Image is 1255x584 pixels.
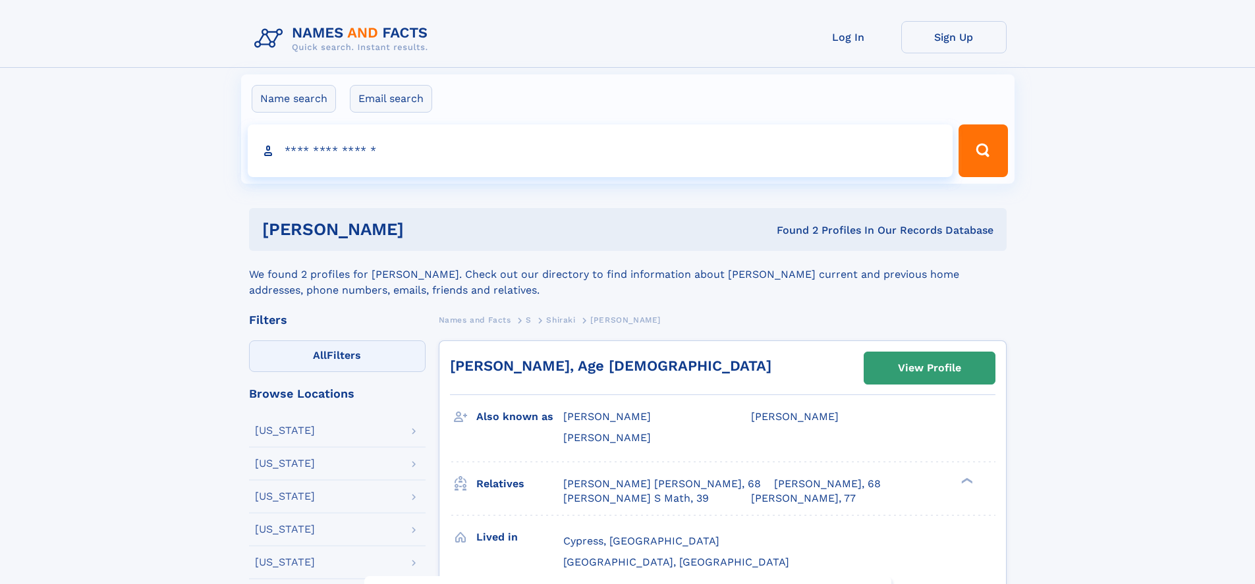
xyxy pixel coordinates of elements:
[249,251,1007,298] div: We found 2 profiles for [PERSON_NAME]. Check out our directory to find information about [PERSON_...
[249,314,426,326] div: Filters
[439,311,511,328] a: Names and Facts
[526,311,532,328] a: S
[255,524,315,535] div: [US_STATE]
[546,311,575,328] a: Shiraki
[313,349,327,361] span: All
[563,410,651,423] span: [PERSON_NAME]
[958,476,974,485] div: ❯
[774,477,881,491] a: [PERSON_NAME], 68
[526,315,532,325] span: S
[563,556,789,568] span: [GEOGRAPHIC_DATA], [GEOGRAPHIC_DATA]
[898,353,961,383] div: View Profile
[590,315,661,325] span: [PERSON_NAME]
[959,124,1007,177] button: Search Button
[248,124,953,177] input: search input
[546,315,575,325] span: Shiraki
[476,526,563,548] h3: Lived in
[255,425,315,436] div: [US_STATE]
[796,21,901,53] a: Log In
[476,473,563,495] h3: Relatives
[255,557,315,568] div: [US_STATE]
[901,21,1007,53] a: Sign Up
[563,535,719,547] span: Cypress, [GEOGRAPHIC_DATA]
[249,21,439,57] img: Logo Names and Facts
[590,223,993,238] div: Found 2 Profiles In Our Records Database
[563,477,761,491] a: [PERSON_NAME] [PERSON_NAME], 68
[563,431,651,444] span: [PERSON_NAME]
[864,352,995,384] a: View Profile
[476,406,563,428] h3: Also known as
[350,85,432,113] label: Email search
[252,85,336,113] label: Name search
[751,410,839,423] span: [PERSON_NAME]
[563,491,709,506] a: [PERSON_NAME] S Math, 39
[249,340,426,372] label: Filters
[249,388,426,400] div: Browse Locations
[450,358,771,374] a: [PERSON_NAME], Age [DEMOGRAPHIC_DATA]
[262,221,590,238] h1: [PERSON_NAME]
[255,491,315,502] div: [US_STATE]
[751,491,856,506] a: [PERSON_NAME], 77
[255,458,315,469] div: [US_STATE]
